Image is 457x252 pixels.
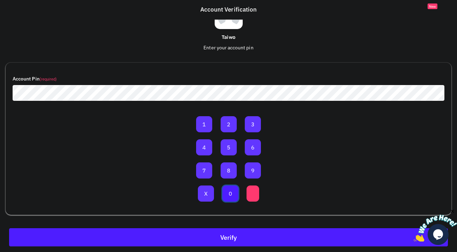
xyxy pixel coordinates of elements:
[221,116,237,132] button: 2
[428,3,437,9] span: New
[40,77,57,82] small: (required)
[9,228,448,246] button: Verify
[245,116,261,132] button: 3
[13,75,57,83] label: Account Pin
[196,116,212,132] button: 1
[197,5,260,14] div: Account Verification
[222,185,238,202] button: 0
[221,139,237,155] button: 5
[245,139,261,155] button: 6
[245,162,261,178] button: 9
[6,35,451,41] h6: Taiwo
[221,162,237,178] button: 8
[196,162,212,178] button: 7
[414,208,457,241] iframe: chat widget
[196,139,212,155] button: 4
[198,185,214,202] button: X
[203,44,253,51] span: Enter your account pin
